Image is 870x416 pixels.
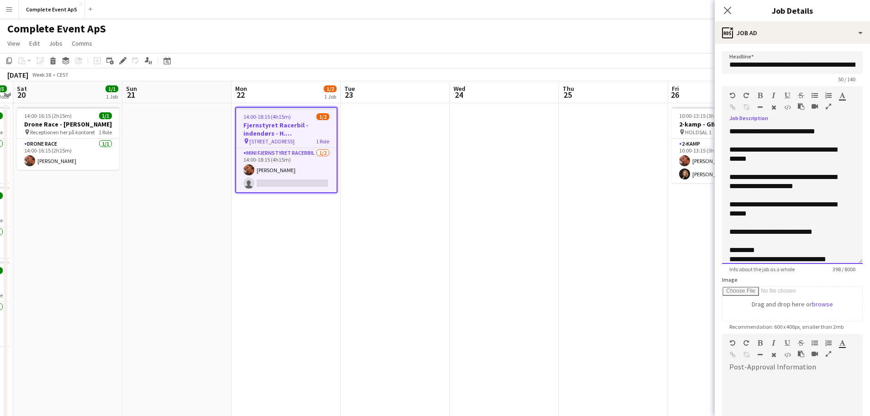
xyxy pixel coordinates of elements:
button: Fullscreen [825,103,832,110]
span: [STREET_ADDRESS] [249,138,295,145]
span: Mon [235,84,247,93]
button: Underline [784,92,791,99]
div: CEST [57,71,69,78]
button: Paste as plain text [798,350,804,358]
span: Receptionen her på kontoret [30,129,95,136]
button: Strikethrough [798,339,804,347]
button: Insert video [812,350,818,358]
a: View [4,37,24,49]
span: Tue [344,84,355,93]
button: HTML Code [784,351,791,358]
span: Wed [453,84,465,93]
a: Comms [68,37,96,49]
app-card-role: Mini Fjernstyret Racerbil1/214:00-18:15 (4h15m)[PERSON_NAME] [236,148,337,192]
span: 1/1 [105,85,118,92]
span: 398 / 8000 [825,266,863,273]
span: Comms [72,39,92,47]
button: Underline [784,339,791,347]
app-job-card: 10:00-13:15 (3h15m)2/22-kamp - GBH Revision A/S HOLDSAL 11 Role2-kamp2/210:00-13:15 (3h15m)[PERSO... [672,107,774,183]
button: Insert video [812,103,818,110]
button: Strikethrough [798,92,804,99]
div: [DATE] [7,70,28,79]
div: 1 Job [324,93,336,100]
button: HTML Code [784,104,791,111]
span: Thu [563,84,574,93]
span: 22 [234,90,247,100]
span: 1/1 [99,112,112,119]
div: Job Ad [715,22,870,44]
span: Edit [29,39,40,47]
button: Undo [729,92,736,99]
button: Text Color [839,92,845,99]
div: 1 Job [106,93,118,100]
button: Undo [729,339,736,347]
app-job-card: 14:00-18:15 (4h15m)1/2Fjernstyret Racerbil - indendørs - H. [GEOGRAPHIC_DATA] A/S [STREET_ADDRESS... [235,107,337,193]
button: Italic [770,339,777,347]
button: Horizontal Line [757,104,763,111]
a: Jobs [45,37,66,49]
button: Bold [757,339,763,347]
button: Italic [770,92,777,99]
span: Recommendation: 600 x 400px, smaller than 2mb [722,323,851,330]
button: Ordered List [825,339,832,347]
h3: Drone Race - [PERSON_NAME] [17,120,119,128]
span: View [7,39,20,47]
button: Unordered List [812,339,818,347]
button: Unordered List [812,92,818,99]
span: Fri [672,84,679,93]
span: Jobs [49,39,63,47]
h3: Fjernstyret Racerbil - indendørs - H. [GEOGRAPHIC_DATA] A/S [236,121,337,137]
span: 1 Role [99,129,112,136]
button: Text Color [839,339,845,347]
button: Redo [743,92,749,99]
button: Clear Formatting [770,351,777,358]
span: HOLDSAL 1 [685,129,712,136]
button: Horizontal Line [757,351,763,358]
span: Week 38 [30,71,53,78]
span: 10:00-13:15 (3h15m) [679,112,727,119]
button: Fullscreen [825,350,832,358]
button: Complete Event ApS [19,0,85,18]
span: 50 / 140 [831,76,863,83]
span: 1/2 [324,85,337,92]
span: 14:00-16:15 (2h15m) [24,112,72,119]
span: 26 [670,90,679,100]
a: Edit [26,37,43,49]
app-card-role: 2-kamp2/210:00-13:15 (3h15m)[PERSON_NAME][PERSON_NAME] [672,139,774,183]
button: Bold [757,92,763,99]
button: Redo [743,339,749,347]
span: Sat [17,84,27,93]
h3: Job Details [715,5,870,16]
button: Paste as plain text [798,103,804,110]
span: 23 [343,90,355,100]
button: Clear Formatting [770,104,777,111]
span: 25 [561,90,574,100]
h3: 2-kamp - GBH Revision A/S [672,120,774,128]
button: Ordered List [825,92,832,99]
h1: Complete Event ApS [7,22,106,36]
span: 14:00-18:15 (4h15m) [243,113,291,120]
span: 20 [16,90,27,100]
app-job-card: 14:00-16:15 (2h15m)1/1Drone Race - [PERSON_NAME] Receptionen her på kontoret1 RoleDrone Race1/114... [17,107,119,170]
app-card-role: Drone Race1/114:00-16:15 (2h15m)[PERSON_NAME] [17,139,119,170]
span: 1 Role [316,138,329,145]
span: 1/2 [316,113,329,120]
span: Sun [126,84,137,93]
span: Info about the job as a whole [722,266,802,273]
span: 24 [452,90,465,100]
span: 21 [125,90,137,100]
